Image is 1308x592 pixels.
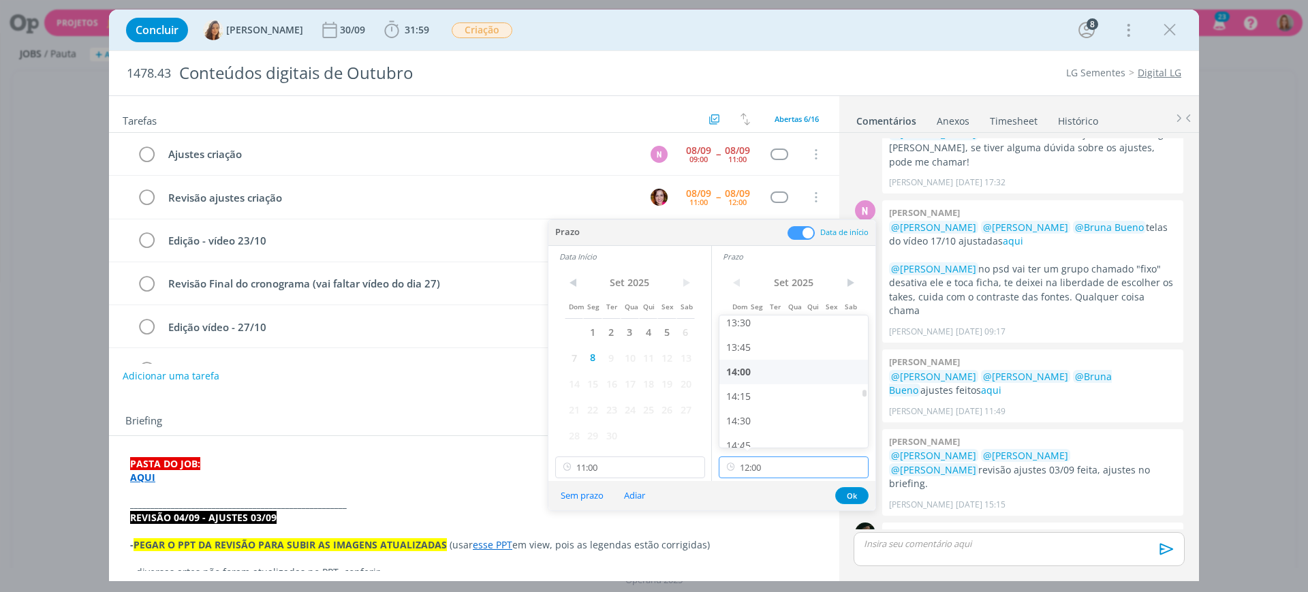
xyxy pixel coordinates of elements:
[784,293,803,319] span: Qua
[174,57,736,90] div: Conteúdos digitais de Outubro
[1087,18,1098,30] div: 8
[889,206,960,219] b: [PERSON_NAME]
[686,146,711,155] div: 08/09
[621,396,639,422] span: 24
[602,319,621,345] span: 2
[565,422,583,448] span: 28
[676,371,695,396] span: 20
[657,396,676,422] span: 26
[719,409,872,433] div: 14:30
[728,422,747,448] span: 28
[130,457,200,470] strong: PASTA DO JOB:
[565,345,583,371] span: 7
[203,20,303,40] button: V[PERSON_NAME]
[889,435,960,448] b: [PERSON_NAME]
[657,345,676,371] span: 12
[615,486,654,505] button: Adiar
[956,405,1006,418] span: [DATE] 11:49
[405,23,429,36] span: 31:59
[676,319,695,345] span: 6
[226,25,303,35] span: [PERSON_NAME]
[891,449,976,462] span: @[PERSON_NAME]
[889,221,1177,249] p: telas do vídeo 17/10 ajustadas
[621,371,639,396] span: 17
[583,272,676,293] span: Set 2025
[639,371,657,396] span: 18
[583,319,602,345] span: 1
[381,19,433,41] button: 31:59
[1075,221,1144,234] span: @Bruna Bueno
[473,538,512,551] a: esse PPT
[639,345,657,371] span: 11
[889,499,953,511] p: [PERSON_NAME]
[889,262,1177,318] p: no psd vai ter um grupo chamado "fixo" desativa ele e toca ficha, te deixei na liberdade de escol...
[747,293,765,319] span: Seg
[891,463,976,476] span: @[PERSON_NAME]
[889,176,953,189] p: [PERSON_NAME]
[602,422,621,448] span: 30
[657,293,676,319] span: Sex
[162,232,638,249] div: Edição - vídeo 23/10
[1003,234,1023,247] a: aqui
[565,293,583,319] span: Dom
[162,189,638,206] div: Revisão ajustes criação
[835,487,869,504] button: Ok
[127,66,171,81] span: 1478.43
[981,384,1001,396] a: aqui
[747,422,765,448] span: 29
[989,108,1038,128] a: Timesheet
[130,565,818,579] p: - diversas artes não foram atualizadas no PPT, conferir
[651,189,668,206] img: B
[1138,66,1181,79] a: Digital LG
[766,293,784,319] span: Ter
[555,456,705,478] input: Horário
[889,356,960,368] b: [PERSON_NAME]
[676,396,695,422] span: 27
[583,396,602,422] span: 22
[602,293,621,319] span: Ter
[565,371,583,396] span: 14
[162,275,638,292] div: Revisão Final do cronograma (vai faltar vídeo do dia 27)
[657,371,676,396] span: 19
[719,360,872,384] div: 14:00
[452,22,512,38] span: Criação
[1057,108,1099,128] a: Histórico
[725,146,750,155] div: 08/09
[747,272,840,293] span: Set 2025
[559,251,711,262] div: Data Início
[766,422,784,448] span: 30
[1066,66,1125,79] a: LG Sementes
[583,371,602,396] span: 15
[719,456,869,478] input: Horário
[130,471,155,484] a: AQUI
[728,293,747,319] span: Dom
[130,511,277,524] strong: REVISÃO 04/09 - AJUSTES 03/09
[340,25,368,35] div: 30/09
[583,345,602,371] span: 8
[841,272,859,293] span: >
[820,227,869,237] span: Data de início
[657,319,676,345] span: 5
[803,293,822,319] span: Qui
[686,189,711,198] div: 08/09
[937,114,969,128] div: Anexos
[162,362,638,379] div: Revisão final - vídeo 27/10
[109,10,1199,581] div: dialog
[719,335,872,360] div: 13:45
[956,176,1006,189] span: [DATE] 17:32
[676,272,695,293] span: >
[855,200,875,221] div: N
[621,345,639,371] span: 10
[856,108,917,128] a: Comentários
[728,155,747,163] div: 11:00
[136,25,178,35] span: Concluir
[719,311,872,335] div: 13:30
[891,221,976,234] span: @[PERSON_NAME]
[639,319,657,345] span: 4
[891,127,976,140] span: @[PERSON_NAME]
[723,251,875,262] div: Prazo
[956,326,1006,338] span: [DATE] 09:17
[956,499,1006,511] span: [DATE] 15:15
[889,449,1177,490] p: revisão ajustes 03/09 feita, ajustes no briefing.
[565,396,583,422] span: 21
